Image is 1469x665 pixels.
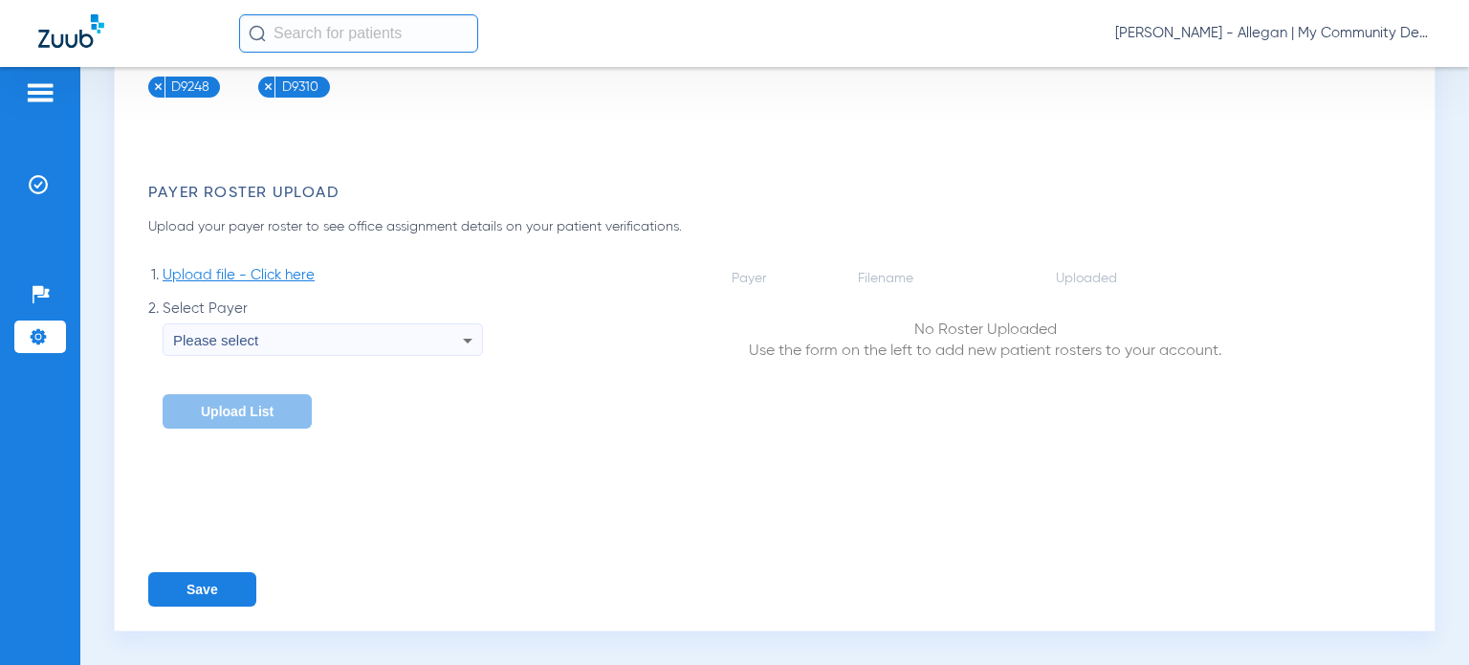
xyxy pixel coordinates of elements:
img: Search Icon [249,25,266,42]
span: [PERSON_NAME] - Allegan | My Community Dental Centers [1115,24,1431,43]
td: Use the form on the left to add new patient rosters to your account. [700,291,1270,363]
img: x.svg [263,81,274,92]
td: Filename [857,268,1053,289]
label: Select Payer [163,299,483,356]
button: Save [148,572,256,607]
h3: Payer Roster Upload [148,184,1411,203]
p: Upload your payer roster to see office assignment details on your patient verifications. [148,217,843,237]
td: Payer [731,268,855,289]
img: hamburger-icon [25,81,55,104]
button: Upload List [163,394,312,429]
span: Upload file - Click here [163,266,315,285]
span: D9310 [275,77,325,98]
span: No Roster Uploaded [701,320,1269,341]
iframe: Chat Widget [1373,573,1469,665]
span: Please select [173,332,258,348]
img: Zuub Logo [38,14,104,48]
td: Uploaded [1055,268,1270,289]
img: x.svg [153,81,164,92]
span: D9248 [165,77,215,98]
input: Search for patients [239,14,478,53]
